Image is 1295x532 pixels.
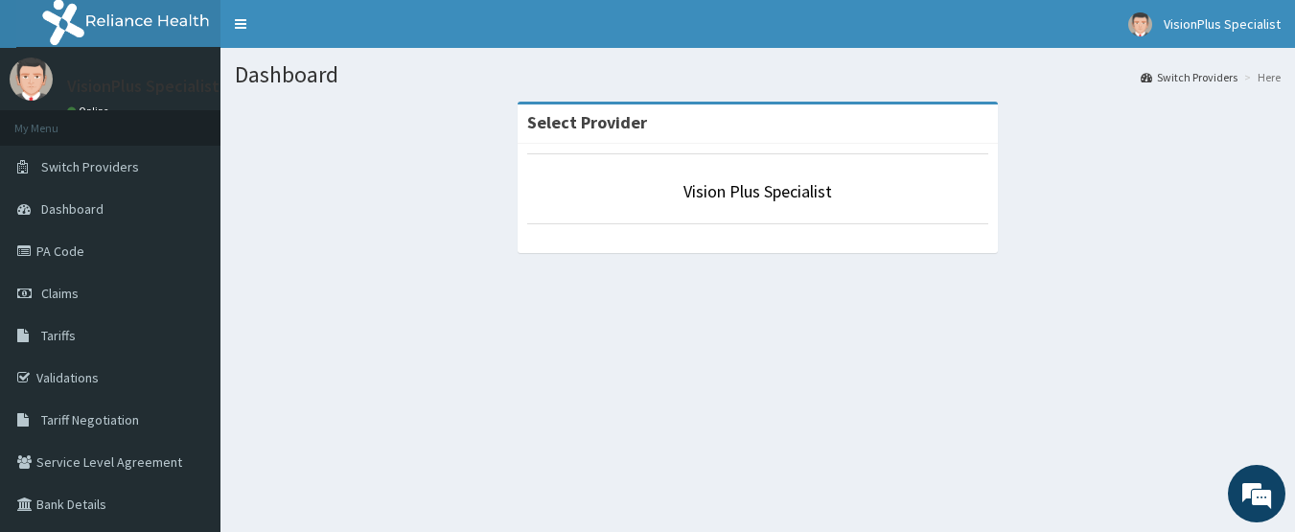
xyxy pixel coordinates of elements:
span: Claims [41,285,79,302]
a: Vision Plus Specialist [683,180,832,202]
a: Online [67,104,113,118]
strong: Select Provider [527,111,647,133]
span: Tariff Negotiation [41,411,139,428]
h1: Dashboard [235,62,1281,87]
span: VisionPlus Specialist [1164,15,1281,33]
span: Switch Providers [41,158,139,175]
span: Dashboard [41,200,104,218]
span: Tariffs [41,327,76,344]
p: VisionPlus Specialist [67,78,220,95]
a: Switch Providers [1141,69,1237,85]
img: User Image [1128,12,1152,36]
li: Here [1239,69,1281,85]
img: User Image [10,58,53,101]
